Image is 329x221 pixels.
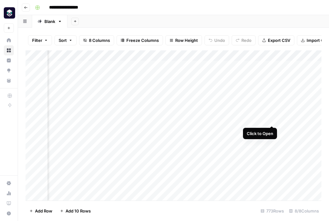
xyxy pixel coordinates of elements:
[59,37,67,43] span: Sort
[35,208,52,214] span: Add Row
[55,35,77,45] button: Sort
[214,37,225,43] span: Undo
[4,55,14,65] a: Insights
[165,35,202,45] button: Row Height
[175,37,198,43] span: Row Height
[4,198,14,208] a: Learning Hub
[4,5,14,21] button: Workspace: Platformengineering.org
[4,188,14,198] a: Usage
[247,130,273,137] div: Click to Open
[4,35,14,45] a: Home
[241,37,251,43] span: Redo
[286,206,321,216] div: 8/8 Columns
[268,37,290,43] span: Export CSV
[32,37,42,43] span: Filter
[117,35,163,45] button: Freeze Columns
[89,37,110,43] span: 8 Columns
[4,178,14,188] a: Settings
[4,76,14,86] a: Your Data
[79,35,114,45] button: 8 Columns
[232,35,256,45] button: Redo
[4,65,14,76] a: Opportunities
[258,35,294,45] button: Export CSV
[26,206,56,216] button: Add Row
[4,7,15,19] img: Platformengineering.org Logo
[28,35,52,45] button: Filter
[205,35,229,45] button: Undo
[66,208,91,214] span: Add 10 Rows
[32,15,67,28] a: Blank
[4,45,14,55] a: Browse
[4,208,14,218] button: Help + Support
[258,206,286,216] div: 773 Rows
[56,206,95,216] button: Add 10 Rows
[126,37,159,43] span: Freeze Columns
[44,18,55,25] div: Blank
